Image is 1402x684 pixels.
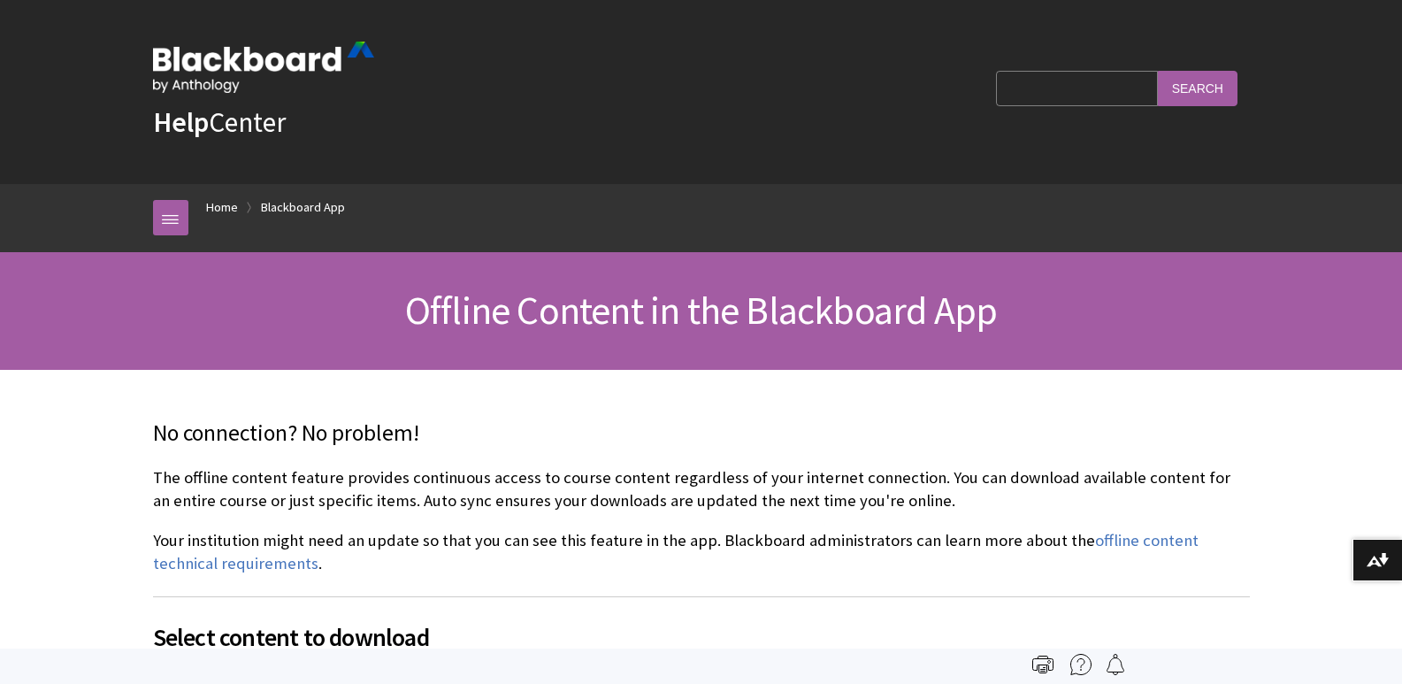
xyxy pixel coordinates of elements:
[1032,654,1053,675] img: Print
[261,196,345,219] a: Blackboard App
[153,104,286,140] a: HelpCenter
[206,196,238,219] a: Home
[153,418,1250,450] p: No connection? No problem!
[1158,71,1237,105] input: Search
[1105,654,1126,675] img: Follow this page
[153,42,374,93] img: Blackboard by Anthology
[153,596,1250,656] h2: Select content to download
[1070,654,1092,675] img: More help
[153,466,1250,512] p: The offline content feature provides continuous access to course content regardless of your inter...
[153,529,1250,575] p: Your institution might need an update so that you can see this feature in the app. Blackboard adm...
[405,286,997,334] span: Offline Content in the Blackboard App
[153,104,209,140] strong: Help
